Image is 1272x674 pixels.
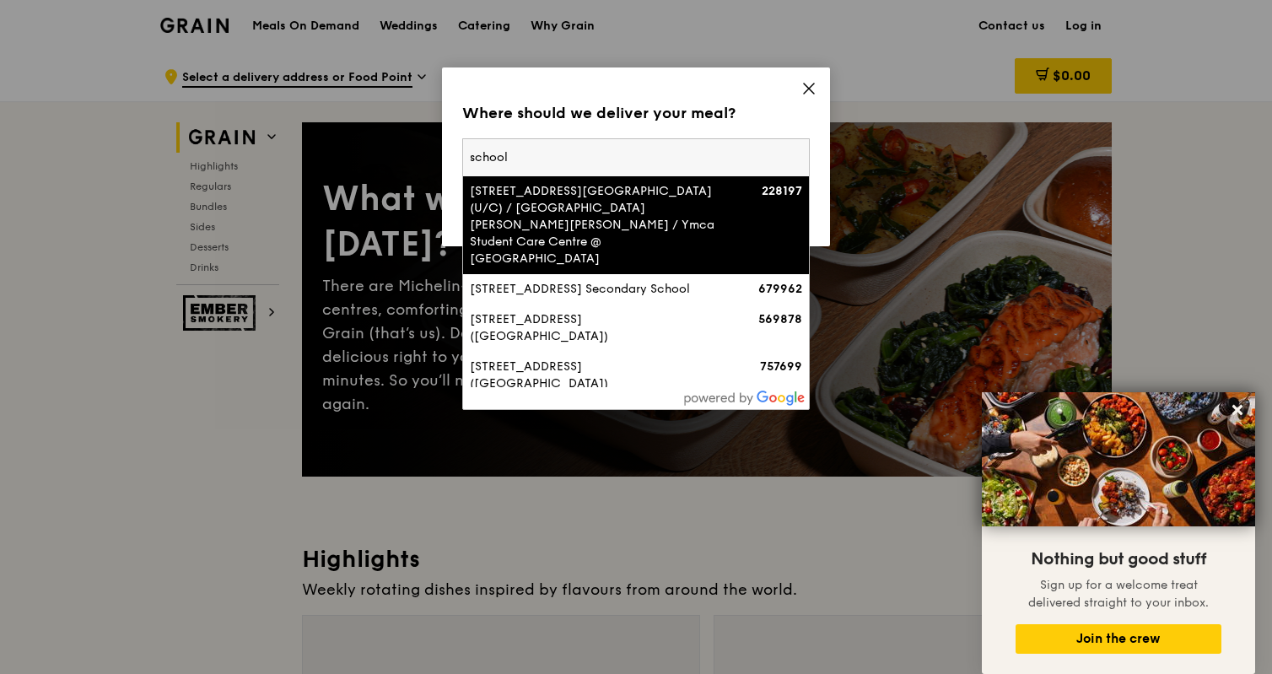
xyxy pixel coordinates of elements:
strong: 679962 [758,282,802,296]
strong: 228197 [762,184,802,198]
span: Nothing but good stuff [1031,549,1206,569]
button: Close [1224,396,1251,423]
img: powered-by-google.60e8a832.png [684,391,806,406]
div: [STREET_ADDRESS] ([GEOGRAPHIC_DATA]) [470,359,720,392]
div: [STREET_ADDRESS] Secondary School [470,281,720,298]
div: Where should we deliver your meal? [462,101,810,125]
div: [STREET_ADDRESS] ([GEOGRAPHIC_DATA]) [470,311,720,345]
span: Sign up for a welcome treat delivered straight to your inbox. [1028,578,1209,610]
div: [STREET_ADDRESS][GEOGRAPHIC_DATA] (U/C) / [GEOGRAPHIC_DATA][PERSON_NAME][PERSON_NAME] / Ymca Stud... [470,183,720,267]
button: Join the crew [1016,624,1221,654]
img: DSC07876-Edit02-Large.jpeg [982,392,1255,526]
strong: 757699 [760,359,802,374]
strong: 569878 [758,312,802,326]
